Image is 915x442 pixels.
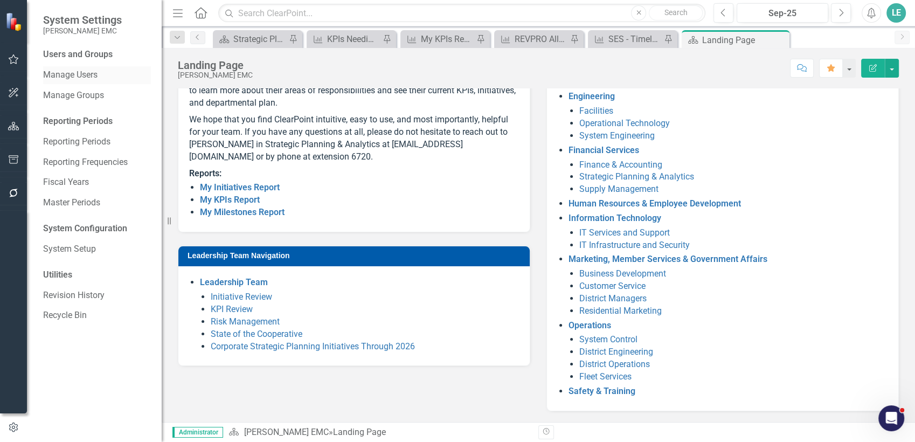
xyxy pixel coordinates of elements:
a: KPIs Needing Updated [309,32,380,46]
a: Strategic Planning & Analytics [216,32,286,46]
a: State of the Cooperative [211,329,302,339]
a: REVPRO All RUS Budget to Actuals [497,32,567,46]
a: System Control [579,334,637,344]
a: SES - Timely Communication to Members [591,32,661,46]
div: » [228,426,530,439]
span: System Settings [43,13,122,26]
button: Search [649,5,703,20]
h3: Leadership Team Navigation [188,252,524,260]
a: IT Infrastructure and Security [579,240,690,250]
iframe: Intercom live chat [878,405,904,431]
a: Fiscal Years [43,176,151,189]
a: Finance & Accounting [579,160,662,170]
input: Search ClearPoint... [218,4,705,23]
a: Human Resources & Employee Development [569,198,741,209]
a: Marketing, Member Services & Government Affairs [569,254,767,264]
a: District Managers [579,293,647,303]
a: KPI Review [211,304,253,314]
a: Safety & Training [569,386,635,396]
a: Corporate Strategic Planning Initiatives Through 2026 [211,341,415,351]
a: My Milestones Report [200,207,285,217]
button: LE [886,3,906,23]
div: My KPIs Report [421,32,474,46]
a: Risk Management [211,316,280,327]
span: Search [664,8,688,17]
a: IT Services and Support [579,227,670,238]
div: Landing Page [332,427,385,437]
div: Users and Groups [43,49,151,61]
div: Reporting Periods [43,115,151,128]
div: Utilities [43,269,151,281]
a: Supply Management [579,184,658,194]
a: System Engineering [579,130,655,141]
div: SES - Timely Communication to Members [608,32,661,46]
a: Leadership Team [200,277,268,287]
a: Recycle Bin [43,309,151,322]
small: [PERSON_NAME] EMC [43,26,122,35]
a: Financial Services [569,145,639,155]
button: Sep-25 [737,3,828,23]
a: Reporting Periods [43,136,151,148]
div: REVPRO All RUS Budget to Actuals [515,32,567,46]
a: District Engineering [579,347,653,357]
strong: Reports: [189,168,221,178]
a: My KPIs Report [200,195,260,205]
div: Strategic Planning & Analytics [233,32,286,46]
a: District Operations [579,359,650,369]
p: We hope that you find ClearPoint intuitive, easy to use, and most importantly, helpful for your t... [189,112,519,165]
a: Master Periods [43,197,151,209]
a: Revision History [43,289,151,302]
a: Strategic Planning & Analytics [579,171,694,182]
a: Business Development [579,268,666,279]
img: ClearPoint Strategy [5,12,24,31]
span: Administrator [172,427,223,438]
a: Initiative Review [211,292,272,302]
a: Residential Marketing [579,306,662,316]
a: Manage Users [43,69,151,81]
a: Facilities [579,106,613,116]
div: Sep-25 [740,7,824,20]
a: Information Technology [569,213,661,223]
a: [PERSON_NAME] EMC [244,427,328,437]
a: Reporting Frequencies [43,156,151,169]
a: Fleet Services [579,371,632,382]
div: KPIs Needing Updated [327,32,380,46]
div: Landing Page [178,59,253,71]
a: System Setup [43,243,151,255]
div: Landing Page [702,33,787,47]
a: Engineering [569,91,615,101]
div: [PERSON_NAME] EMC [178,71,253,79]
a: Operational Technology [579,118,670,128]
div: System Configuration [43,223,151,235]
a: My Initiatives Report [200,182,280,192]
a: Manage Groups [43,89,151,102]
a: Operations [569,320,611,330]
a: My KPIs Report [403,32,474,46]
a: Customer Service [579,281,646,291]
